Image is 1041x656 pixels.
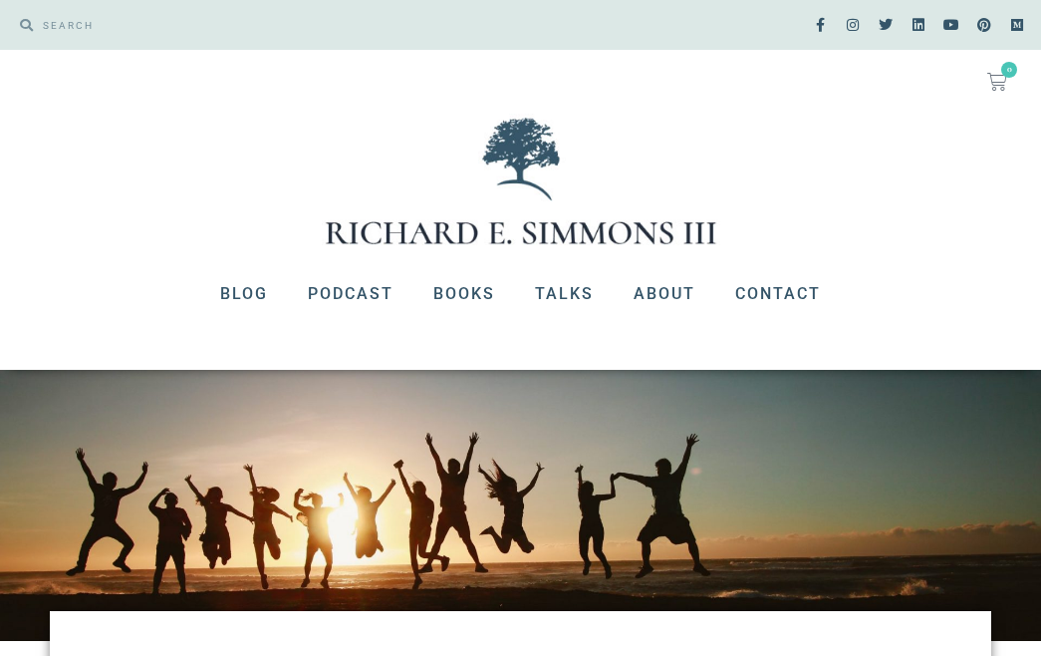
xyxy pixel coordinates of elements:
[413,268,515,320] a: Books
[515,268,614,320] a: Talks
[288,268,413,320] a: Podcast
[1001,62,1017,78] span: 0
[963,60,1031,104] a: 0
[614,268,715,320] a: About
[715,268,841,320] a: Contact
[200,268,288,320] a: Blog
[33,10,511,40] input: SEARCH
